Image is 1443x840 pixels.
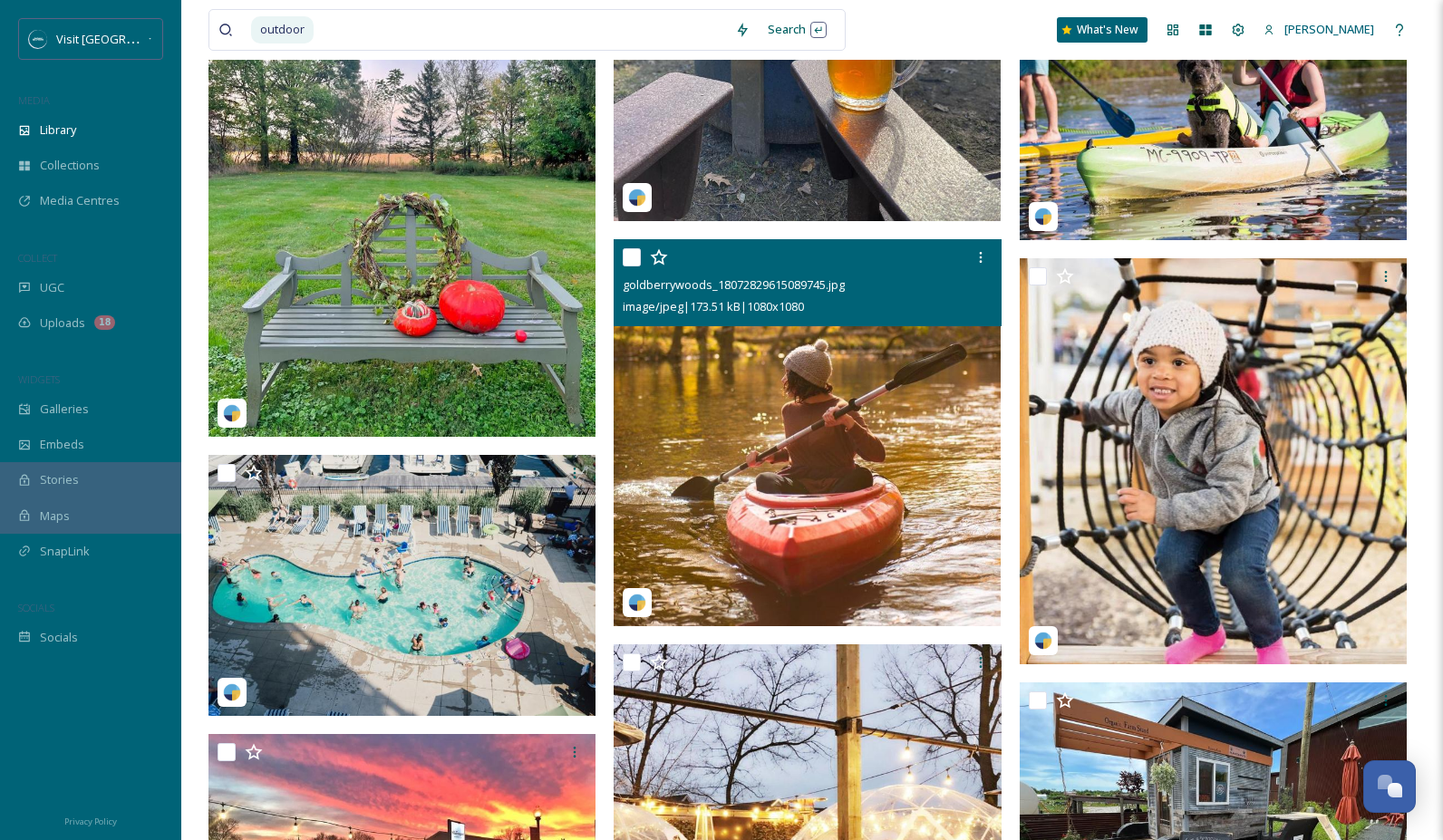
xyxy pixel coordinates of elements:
div: 18 [94,315,115,330]
span: Galleries [40,401,89,418]
span: goldberrywoods_18072829615089745.jpg [623,276,845,293]
span: Uploads [40,314,85,332]
a: Privacy Policy [64,809,117,831]
span: outdoor [251,16,314,43]
img: snapsea-logo.png [1034,632,1052,650]
img: goldberrywoods_18072829615089745.jpg [614,239,1001,626]
span: Socials [40,629,78,646]
span: Stories [40,471,79,488]
span: Maps [40,507,70,525]
span: [PERSON_NAME] [1284,21,1374,37]
img: SM%20Social%20Profile.png [29,30,47,48]
span: MEDIA [18,93,50,107]
img: amazingacrescornmaze_b614fce3-1fba-31c3-7936-3d806063b7ea.jpg [1020,258,1411,664]
span: Visit [GEOGRAPHIC_DATA][US_STATE] [56,30,258,47]
span: UGC [40,279,64,296]
img: snapsea-logo.png [223,404,241,422]
span: Collections [40,157,100,174]
span: Library [40,121,76,139]
img: snapsea-logo.png [628,188,646,207]
span: image/jpeg | 173.51 kB | 1080 x 1080 [623,298,804,314]
span: SOCIALS [18,601,54,614]
img: theinnatharborshores_1abd4f2e-0b4b-26c4-045b-65e0d7876ecc.jpg [208,455,600,716]
span: SnapLink [40,543,90,560]
span: Embeds [40,436,84,453]
img: snapsea-logo.png [223,683,241,701]
img: snapsea-logo.png [1034,208,1052,226]
span: Privacy Policy [64,816,117,827]
a: What's New [1057,17,1148,43]
span: COLLECT [18,251,57,265]
span: Media Centres [40,192,120,209]
button: Open Chat [1363,760,1416,813]
div: Search [759,12,836,47]
a: [PERSON_NAME] [1254,12,1383,47]
span: WIDGETS [18,372,60,386]
img: snapsea-logo.png [628,594,646,612]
